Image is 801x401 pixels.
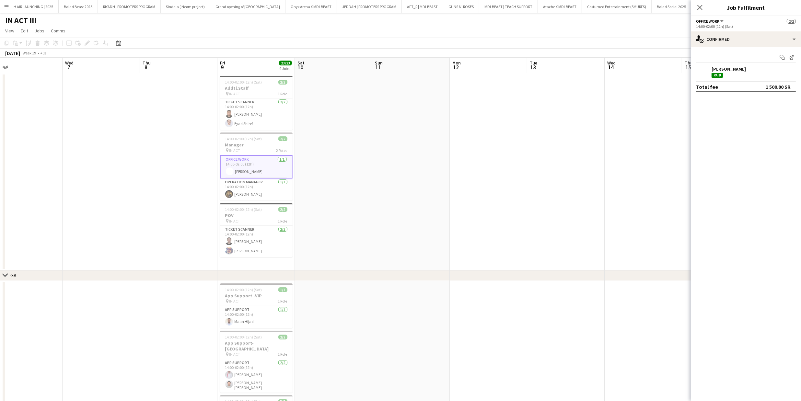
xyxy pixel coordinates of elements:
h3: Job Fulfilment [691,3,801,12]
h3: App Support-[GEOGRAPHIC_DATA] [220,340,293,352]
div: Paid [712,73,723,78]
a: Comms [48,27,68,35]
app-card-role: App support2/214:00-02:00 (12h)[PERSON_NAME][PERSON_NAME] [PERSON_NAME] [220,359,293,393]
div: [DATE] [5,50,20,56]
button: Onyx Arena X MDLBEAST [285,0,337,13]
span: Week 19 [21,51,38,55]
span: Comms [51,28,65,34]
a: View [3,27,17,35]
span: 13 [529,63,537,71]
div: Confirmed [691,31,801,47]
app-job-card: 14:00-02:00 (12h) (Sat)2/2POV IN ACT1 RoleTicket Scanner2/214:00-02:00 (12h)[PERSON_NAME][PERSON_... [220,203,293,257]
span: 10 [296,63,305,71]
span: Wed [65,60,74,66]
app-card-role: Ticket Scanner2/214:00-02:00 (12h)[PERSON_NAME]Eyad Shiref [220,98,293,130]
span: 15 [684,63,693,71]
span: Edit [21,28,28,34]
span: 14:00-02:00 (12h) (Sat) [225,136,262,141]
div: Total fee [696,84,718,90]
app-job-card: 14:00-02:00 (12h) (Sat)2/2Manager IN ACT2 RolesOffice work1/114:00-02:00 (12h)[PERSON_NAME]Operat... [220,132,293,200]
app-card-role: App support1/114:00-02:00 (12h)Maan Hijazi [220,306,293,328]
span: Sun [375,60,383,66]
div: 14:00-02:00 (12h) (Sat) [696,24,796,29]
span: 8 [142,63,151,71]
span: 1 Role [278,352,287,357]
span: 1 Role [278,219,287,223]
button: GUNS N' ROSES [443,0,479,13]
app-card-role: Office work1/114:00-02:00 (12h)[PERSON_NAME] [220,155,293,178]
div: 9 Jobs [279,66,292,71]
span: 1/1 [278,287,287,292]
button: Grand opening of [GEOGRAPHIC_DATA] [210,0,285,13]
button: JEDDAH | PROMOTERS PROGRAM [337,0,402,13]
app-card-role: Ticket Scanner2/214:00-02:00 (12h)[PERSON_NAME][PERSON_NAME] [220,226,293,257]
span: 9 [219,63,225,71]
a: Edit [18,27,31,35]
h1: IN ACT III [5,16,36,25]
span: View [5,28,14,34]
span: 23/23 [279,61,292,65]
app-card-role: Operation Manager1/114:00-02:00 (12h)[PERSON_NAME] [220,178,293,200]
button: Sindala ( Neom project) [161,0,210,13]
span: IN ACT [229,148,240,153]
span: Sat [297,60,305,66]
button: RIYADH | PROMOTERS PROGRAM [98,0,161,13]
span: Office work [696,19,719,24]
h3: App Support -VIP [220,293,293,299]
span: Fri [220,60,225,66]
span: 2/2 [278,335,287,339]
span: Tue [530,60,537,66]
button: AFT_R | MDLBEAST [402,0,443,13]
span: 12 [451,63,461,71]
div: [PERSON_NAME] [712,66,746,72]
span: 1 Role [278,91,287,96]
span: IN ACT [229,299,240,304]
button: Costumed Entertainment (SMURFS) [582,0,652,13]
button: Balad Social 2025 [652,0,691,13]
span: 2/2 [278,136,287,141]
h3: POV [220,212,293,218]
span: Thu [143,60,151,66]
span: 14:00-02:00 (12h) (Sat) [225,80,262,85]
span: 2/2 [278,207,287,212]
span: 14:00-02:00 (12h) (Sat) [225,207,262,212]
div: +03 [40,51,46,55]
button: MDLBEAST | TEACH SUPPORT [479,0,538,13]
span: Thu [685,60,693,66]
app-job-card: 14:00-02:00 (12h) (Sat)2/2App Support-[GEOGRAPHIC_DATA] IN ACT1 RoleApp support2/214:00-02:00 (12... [220,331,293,393]
span: 14 [606,63,616,71]
span: 1 Role [278,299,287,304]
span: 2/2 [278,80,287,85]
span: IN ACT [229,352,240,357]
span: 14:00-02:00 (12h) (Sat) [225,335,262,339]
span: 14:00-02:00 (12h) (Sat) [225,287,262,292]
span: 7 [64,63,74,71]
div: GA [10,272,17,279]
h3: Manager [220,142,293,148]
span: Wed [607,60,616,66]
span: Mon [452,60,461,66]
span: IN ACT [229,91,240,96]
span: IN ACT [229,219,240,223]
span: 2/2 [787,19,796,24]
span: 2 Roles [276,148,287,153]
a: Jobs [32,27,47,35]
app-job-card: 14:00-02:00 (12h) (Sat)2/2Addtl.Staff IN ACT1 RoleTicket Scanner2/214:00-02:00 (12h)[PERSON_NAME]... [220,76,293,130]
button: Atache X MDLBEAST [538,0,582,13]
span: Jobs [35,28,44,34]
button: Office work [696,19,725,24]
button: Balad Beast 2025 [59,0,98,13]
div: 1 500.00 SR [766,84,791,90]
span: 11 [374,63,383,71]
h3: Addtl.Staff [220,85,293,91]
app-job-card: 14:00-02:00 (12h) (Sat)1/1App Support -VIP IN ACT1 RoleApp support1/114:00-02:00 (12h)Maan Hijazi [220,283,293,328]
